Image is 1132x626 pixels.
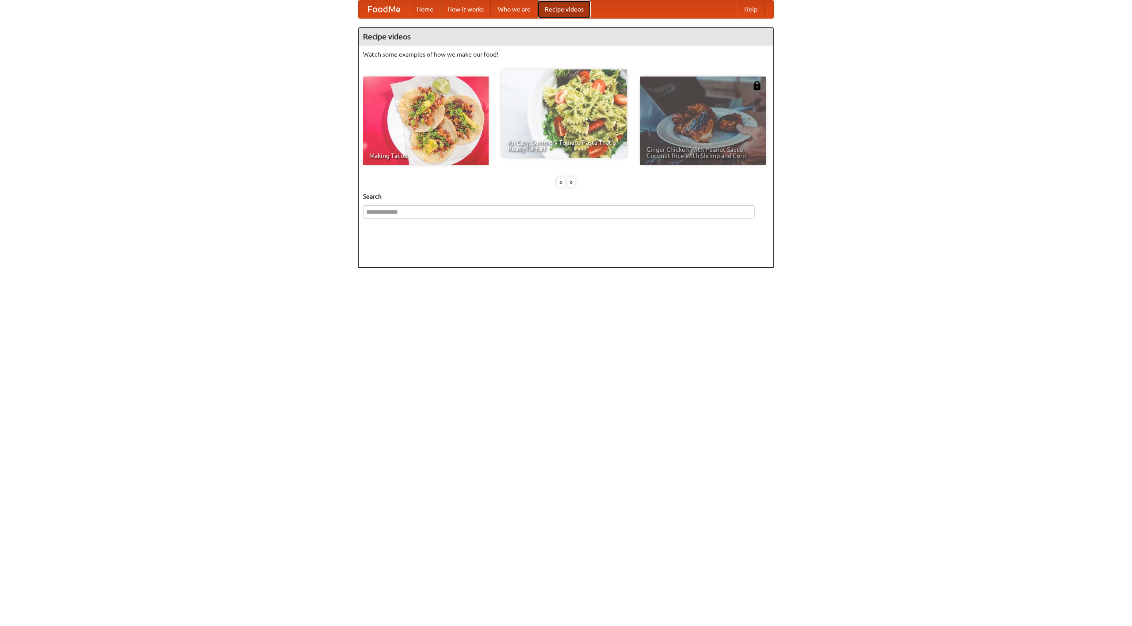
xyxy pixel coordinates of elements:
a: An Easy, Summery Tomato Pasta That's Ready for Fall [501,69,627,158]
a: FoodMe [359,0,409,18]
a: Recipe videos [538,0,591,18]
span: An Easy, Summery Tomato Pasta That's Ready for Fall [508,139,621,152]
div: « [557,177,565,188]
p: Watch some examples of how we make our food! [363,50,769,59]
img: 483408.png [753,81,761,90]
a: How it works [440,0,491,18]
a: Making Tacos [363,77,489,165]
a: Who we are [491,0,538,18]
a: Home [409,0,440,18]
h4: Recipe videos [359,28,773,46]
a: Help [737,0,765,18]
div: » [567,177,575,188]
span: Making Tacos [369,153,482,159]
h5: Search [363,192,769,201]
